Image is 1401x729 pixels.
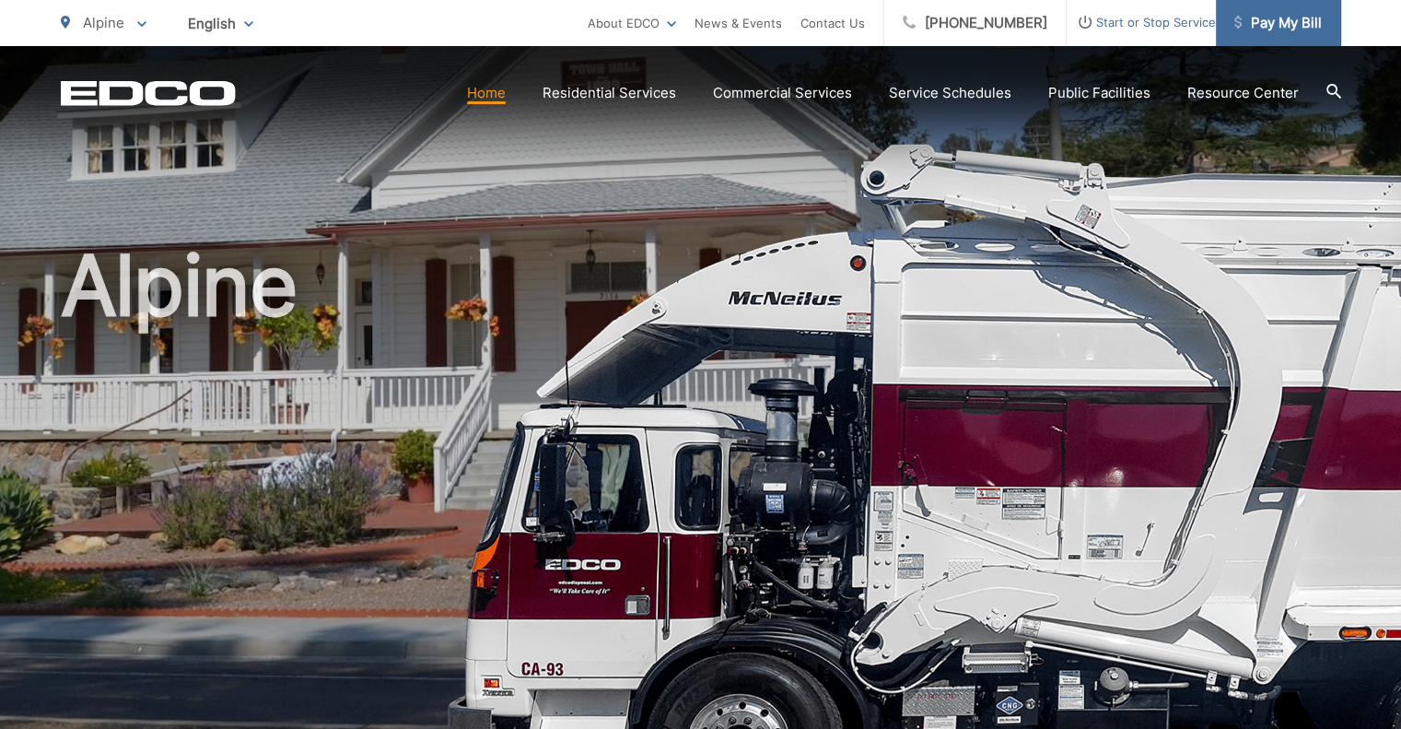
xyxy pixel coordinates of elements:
[889,82,1011,104] a: Service Schedules
[588,12,676,34] a: About EDCO
[83,14,124,31] span: Alpine
[695,12,782,34] a: News & Events
[1234,12,1322,34] span: Pay My Bill
[1187,82,1299,104] a: Resource Center
[61,80,236,106] a: EDCD logo. Return to the homepage.
[1048,82,1150,104] a: Public Facilities
[174,7,267,40] span: English
[467,82,506,104] a: Home
[800,12,865,34] a: Contact Us
[713,82,852,104] a: Commercial Services
[543,82,676,104] a: Residential Services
